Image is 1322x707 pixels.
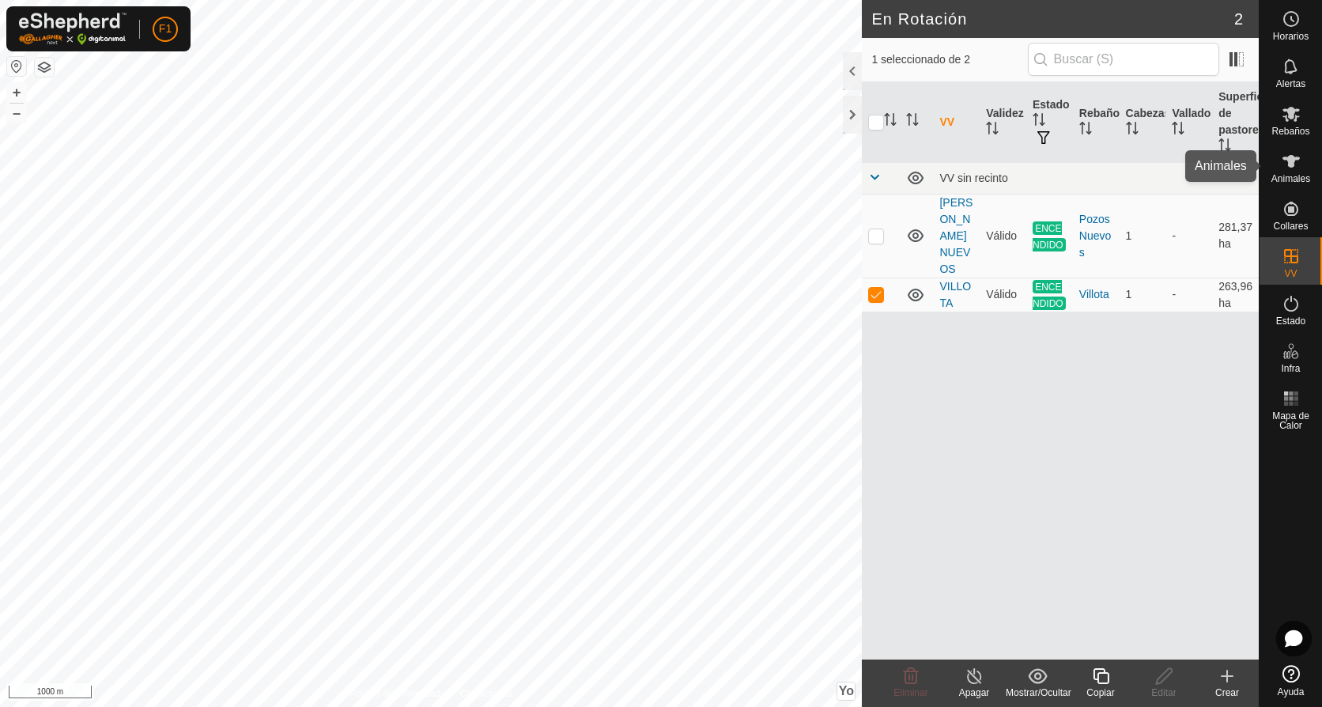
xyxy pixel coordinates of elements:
[35,58,54,77] button: Capas del Mapa
[1284,269,1297,278] span: VV
[1212,278,1259,312] td: 263,96 ha
[1172,124,1184,137] p-sorticon: Activar para ordenar
[1120,194,1166,278] td: 1
[1195,686,1259,700] div: Crear
[1033,115,1045,128] p-sorticon: Activar para ordenar
[7,57,26,76] button: Restablecer Mapa
[349,686,440,701] a: Política de Privacidad
[939,172,1007,184] font: VV sin recinto
[871,51,1027,68] span: 1 seleccionado de 2
[893,687,927,698] span: Eliminar
[1172,107,1211,119] font: Vallado
[1278,687,1305,697] span: Ayuda
[1033,98,1070,111] font: Estado
[459,686,512,701] a: Contáctenos
[1079,107,1120,119] font: Rebaño
[1263,411,1318,430] span: Mapa de Calor
[1033,221,1066,251] span: ENCENDIDO
[19,13,127,45] img: Logo Gallagher
[939,196,973,275] a: [PERSON_NAME] NUEVOS
[7,83,26,102] button: +
[1132,686,1195,700] div: Editar
[159,21,172,37] span: F1
[1120,278,1166,312] td: 1
[1069,686,1132,700] div: Copiar
[1079,211,1113,261] div: PozosNuevos
[906,115,919,128] p-sorticon: Activar para ordenar
[1234,7,1243,31] span: 2
[1079,124,1092,137] p-sorticon: Activar para ordenar
[986,107,1023,119] font: Validez
[1271,174,1310,183] span: Animales
[837,682,855,700] button: Yo
[1281,364,1300,373] span: Infra
[980,278,1026,312] td: Válido
[980,194,1026,278] td: Válido
[942,686,1006,700] div: Apagar
[986,124,999,137] p-sorticon: Activar para ordenar
[939,280,971,309] a: VILLOTA
[1273,32,1309,41] span: Horarios
[1276,316,1305,326] span: Estado
[1028,43,1219,76] input: Buscar (S)
[884,115,897,128] p-sorticon: Activar para ordenar
[1260,659,1322,703] a: Ayuda
[939,115,954,128] font: VV
[1079,286,1113,303] div: Villota
[1165,194,1212,278] td: -
[871,9,1233,28] h2: En Rotación
[1006,686,1069,700] div: Mostrar/Ocultar
[1273,221,1308,231] span: Collares
[1165,278,1212,312] td: -
[7,104,26,123] button: –
[1218,141,1231,153] p-sorticon: Activar para ordenar
[1033,280,1066,310] span: ENCENDIDO
[1276,79,1305,89] span: Alertas
[1271,127,1309,136] span: Rebaños
[1212,194,1259,278] td: 281,37 ha
[1126,124,1139,137] p-sorticon: Activar para ordenar
[839,684,854,698] span: Yo
[1126,107,1171,119] font: Cabezas
[1218,90,1272,136] font: Superficie de pastoreo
